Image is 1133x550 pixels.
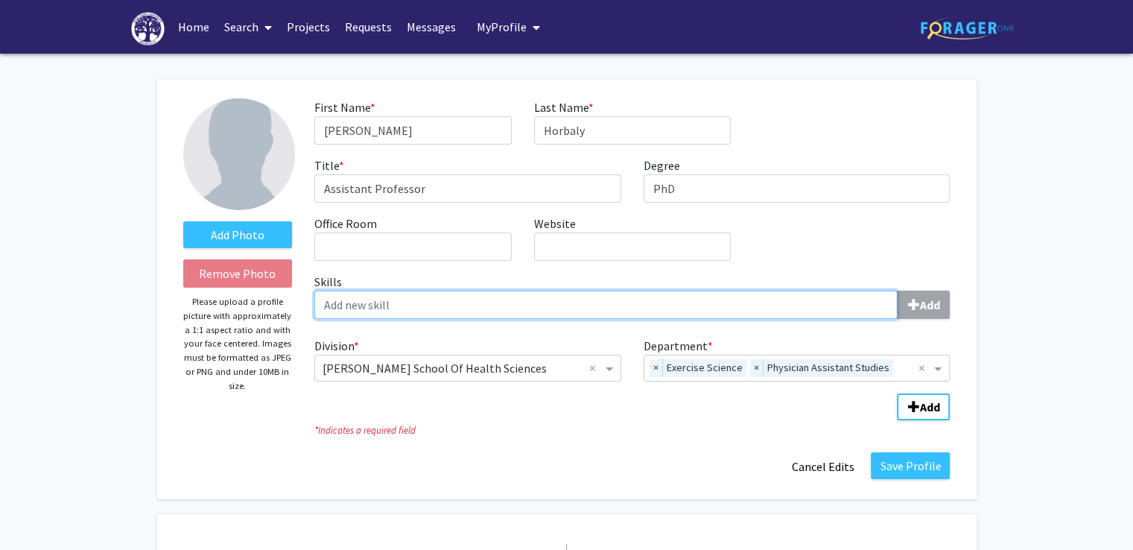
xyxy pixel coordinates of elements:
[183,98,295,210] img: Profile Picture
[764,359,893,377] span: Physician Assistant Studies
[919,297,939,312] b: Add
[897,291,950,319] button: Skills
[183,259,293,288] button: Remove Photo
[919,399,939,414] b: Add
[183,221,293,248] label: AddProfile Picture
[477,19,527,34] span: My Profile
[897,393,950,420] button: Add Division/Department
[11,483,63,539] iframe: Chat
[663,359,746,377] span: Exercise Science
[871,452,950,479] button: Save Profile
[632,337,962,382] div: Department
[534,215,576,233] label: Website
[314,355,621,382] ng-select: Division
[781,452,863,481] button: Cancel Edits
[183,295,293,393] p: Please upload a profile picture with approximately a 1:1 aspect ratio and with your face centered...
[314,273,950,319] label: Skills
[314,291,898,319] input: SkillsAdd
[921,16,1014,39] img: ForagerOne Logo
[534,98,594,116] label: Last Name
[644,157,680,174] label: Degree
[337,1,399,53] a: Requests
[589,359,602,377] span: Clear all
[217,1,279,53] a: Search
[314,157,344,174] label: Title
[918,359,930,377] span: Clear all
[644,355,950,382] ng-select: Department
[399,1,463,53] a: Messages
[303,337,632,382] div: Division
[171,1,217,53] a: Home
[750,359,764,377] span: ×
[131,12,165,45] img: High Point University Logo
[314,423,950,437] i: Indicates a required field
[314,98,375,116] label: First Name
[650,359,663,377] span: ×
[279,1,337,53] a: Projects
[314,215,377,233] label: Office Room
